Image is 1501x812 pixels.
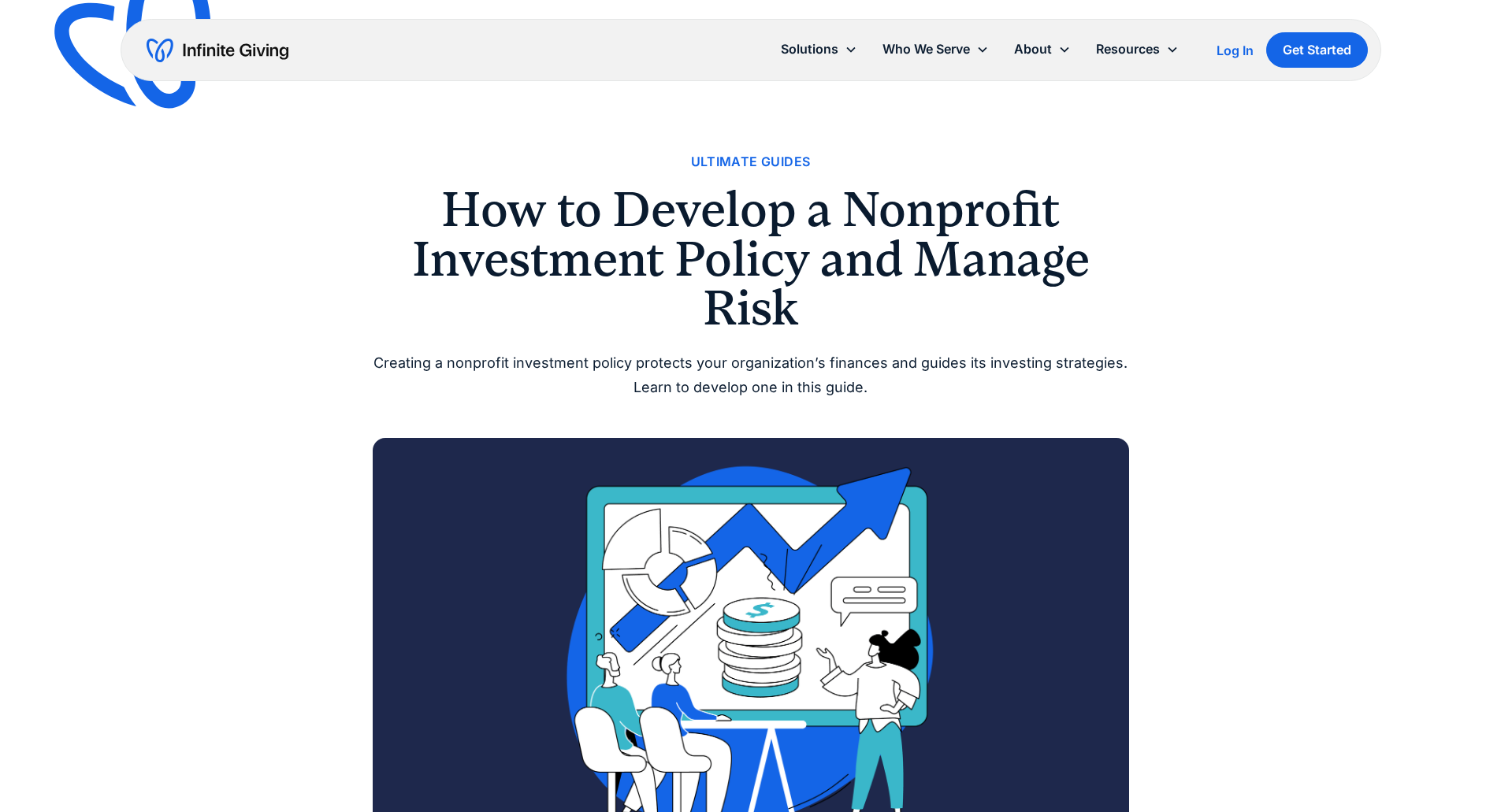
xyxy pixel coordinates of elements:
a: Ultimate Guides [691,151,811,172]
div: About [1001,32,1083,66]
h1: How to Develop a Nonprofit Investment Policy and Manage Risk [373,185,1129,332]
div: Resources [1096,39,1160,60]
div: Solutions [781,39,838,60]
div: Log In [1217,44,1254,57]
a: Get Started [1266,32,1368,68]
a: Log In [1217,41,1254,60]
div: Who We Serve [870,32,1001,66]
a: home [147,38,288,63]
div: Who We Serve [882,39,970,60]
div: About [1014,39,1052,60]
div: Solutions [768,32,870,66]
div: Creating a nonprofit investment policy protects your organization’s finances and guides its inves... [373,351,1129,399]
div: Resources [1083,32,1191,66]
